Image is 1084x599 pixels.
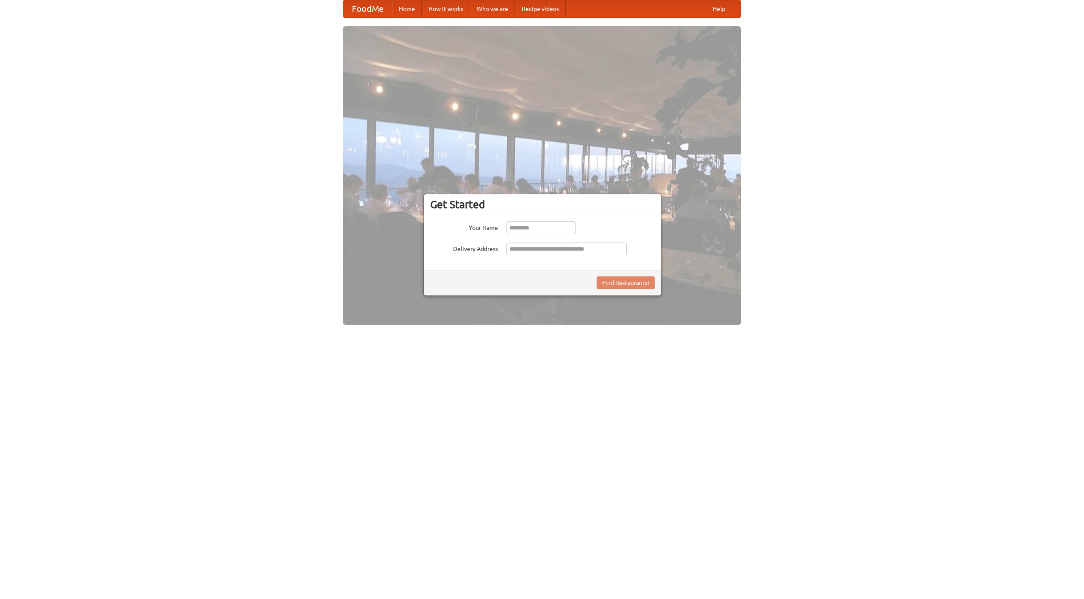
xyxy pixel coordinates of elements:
a: FoodMe [343,0,392,17]
label: Your Name [430,221,498,232]
h3: Get Started [430,198,655,211]
a: Recipe videos [515,0,566,17]
a: Who we are [470,0,515,17]
button: Find Restaurants! [597,276,655,289]
a: How it works [422,0,470,17]
a: Help [706,0,732,17]
a: Home [392,0,422,17]
label: Delivery Address [430,243,498,253]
